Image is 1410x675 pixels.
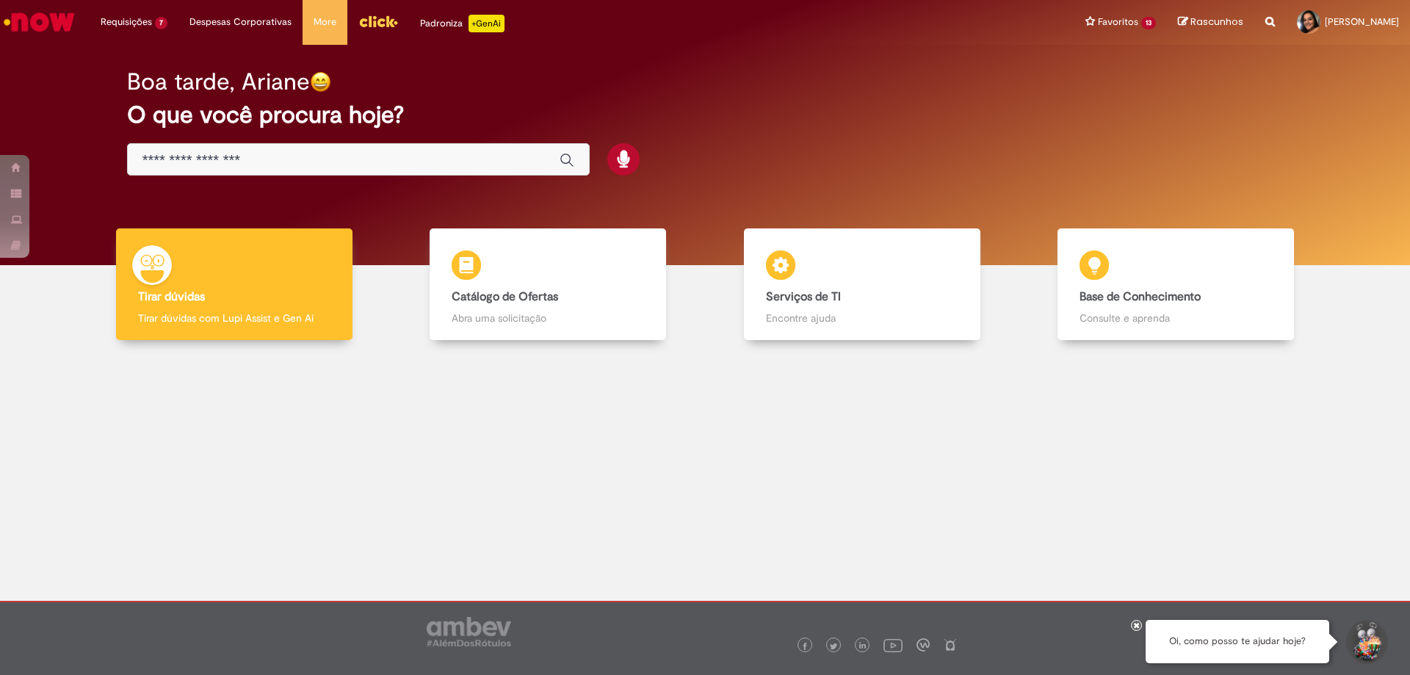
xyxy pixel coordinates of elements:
p: Consulte e aprenda [1080,311,1272,325]
img: logo_footer_workplace.png [916,638,930,651]
b: Tirar dúvidas [138,289,205,304]
span: Rascunhos [1190,15,1243,29]
span: 13 [1141,17,1156,29]
div: Padroniza [420,15,505,32]
a: Serviços de TI Encontre ajuda [705,228,1019,341]
h2: Boa tarde, Ariane [127,69,310,95]
button: Iniciar Conversa de Suporte [1344,620,1388,664]
img: logo_footer_linkedin.png [859,642,867,651]
span: Despesas Corporativas [189,15,292,29]
img: ServiceNow [1,7,77,37]
b: Base de Conhecimento [1080,289,1201,304]
span: Requisições [101,15,152,29]
a: Tirar dúvidas Tirar dúvidas com Lupi Assist e Gen Ai [77,228,391,341]
img: logo_footer_ambev_rotulo_gray.png [427,617,511,646]
img: click_logo_yellow_360x200.png [358,10,398,32]
a: Rascunhos [1178,15,1243,29]
img: logo_footer_twitter.png [830,643,837,650]
a: Base de Conhecimento Consulte e aprenda [1019,228,1334,341]
span: More [314,15,336,29]
span: Favoritos [1098,15,1138,29]
span: 7 [155,17,167,29]
p: Abra uma solicitação [452,311,644,325]
b: Serviços de TI [766,289,841,304]
b: Catálogo de Ofertas [452,289,558,304]
p: +GenAi [469,15,505,32]
img: logo_footer_naosei.png [944,638,957,651]
img: happy-face.png [310,71,331,93]
p: Tirar dúvidas com Lupi Assist e Gen Ai [138,311,330,325]
h2: O que você procura hoje? [127,102,1284,128]
img: logo_footer_youtube.png [883,635,903,654]
div: Oi, como posso te ajudar hoje? [1146,620,1329,663]
p: Encontre ajuda [766,311,958,325]
span: [PERSON_NAME] [1325,15,1399,28]
a: Catálogo de Ofertas Abra uma solicitação [391,228,706,341]
img: logo_footer_facebook.png [801,643,809,650]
